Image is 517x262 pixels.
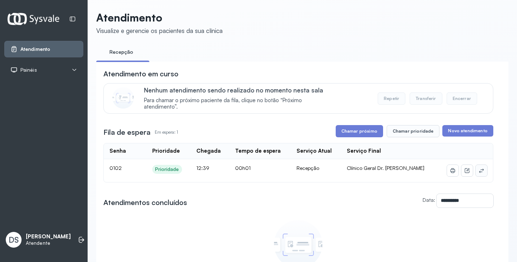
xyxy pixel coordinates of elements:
[387,125,440,137] button: Chamar prioridade
[112,87,134,109] img: Imagem de CalloutCard
[26,240,71,246] p: Atendente
[96,27,223,34] div: Visualize e gerencie os pacientes da sua clínica
[297,148,332,154] div: Serviço Atual
[442,125,493,137] button: Novo atendimento
[410,92,442,105] button: Transferir
[26,233,71,240] p: [PERSON_NAME]
[152,148,180,154] div: Prioridade
[20,67,37,73] span: Painéis
[297,165,335,171] div: Recepção
[235,165,251,171] span: 00h01
[20,46,50,52] span: Atendimento
[378,92,405,105] button: Repetir
[235,148,281,154] div: Tempo de espera
[103,127,150,137] h3: Fila de espera
[155,166,179,172] div: Prioridade
[110,148,126,154] div: Senha
[144,86,334,94] p: Nenhum atendimento sendo realizado no momento nesta sala
[96,46,146,58] a: Recepção
[423,197,435,203] label: Data:
[196,165,209,171] span: 12:39
[447,92,477,105] button: Encerrar
[347,165,424,171] span: Clínico Geral Dr. [PERSON_NAME]
[144,97,334,111] span: Para chamar o próximo paciente da fila, clique no botão “Próximo atendimento”.
[196,148,221,154] div: Chegada
[347,148,381,154] div: Serviço Final
[8,13,59,25] img: Logotipo do estabelecimento
[336,125,383,137] button: Chamar próximo
[110,165,122,171] span: 0102
[155,127,178,137] p: Em espera: 1
[96,11,223,24] p: Atendimento
[10,46,77,53] a: Atendimento
[103,69,178,79] h3: Atendimento em curso
[103,197,187,208] h3: Atendimentos concluídos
